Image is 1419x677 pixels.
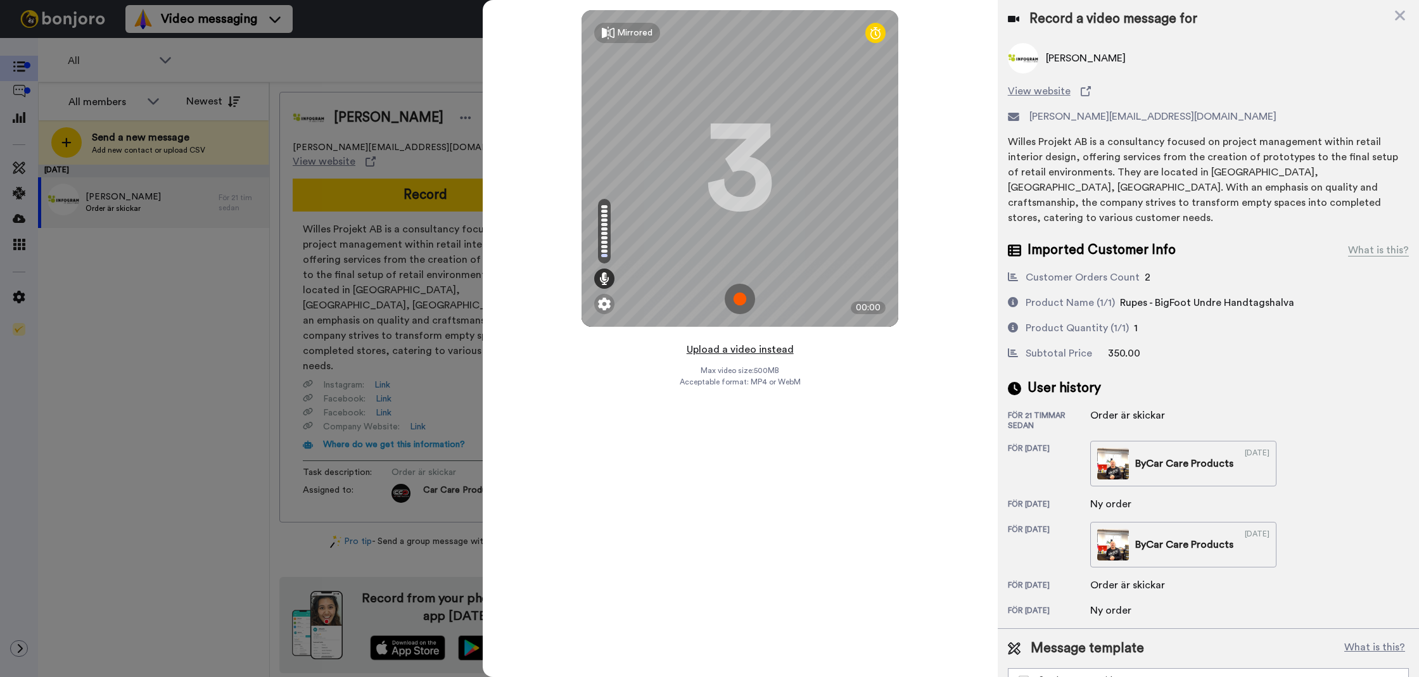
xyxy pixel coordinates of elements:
[1008,410,1090,431] div: för 21 timmar sedan
[1008,84,1071,99] span: View website
[1026,295,1115,310] div: Product Name (1/1)
[1145,272,1150,282] span: 2
[598,298,611,310] img: ic_gear.svg
[1090,603,1154,618] div: Ny order
[680,377,801,387] span: Acceptable format: MP4 or WebM
[725,284,755,314] img: ic_record_start.svg
[1108,348,1140,358] span: 350.00
[1245,529,1269,560] div: [DATE]
[1090,578,1165,593] div: Order är skickar
[1120,298,1294,308] span: Rupes - BigFoot Undre Handtagshalva
[1008,499,1090,512] div: för [DATE]
[1090,408,1165,423] div: Order är skickar
[1031,639,1144,658] span: Message template
[1008,524,1090,567] div: för [DATE]
[1008,443,1090,486] div: för [DATE]
[1097,448,1129,479] img: 9daf1849-73aa-4417-96c9-a9ac1507bc2d-thumb.jpg
[1026,320,1129,336] div: Product Quantity (1/1)
[1028,241,1176,260] span: Imported Customer Info
[683,341,798,358] button: Upload a video instead
[701,365,779,376] span: Max video size: 500 MB
[1008,605,1090,618] div: för [DATE]
[1008,134,1409,225] div: Willes Projekt AB is a consultancy focused on project management within retail interior design, o...
[1026,346,1092,361] div: Subtotal Price
[851,301,886,314] div: 00:00
[1097,529,1129,560] img: 38bff608-15d4-43f5-9824-1af5e2f47ba7-thumb.jpg
[1028,379,1101,398] span: User history
[1090,522,1276,567] a: ByCar Care Products[DATE]
[1340,639,1409,658] button: What is this?
[1134,323,1138,333] span: 1
[1135,537,1233,552] div: By Car Care Products
[1135,456,1233,471] div: By Car Care Products
[1348,243,1409,258] div: What is this?
[1090,497,1154,512] div: Ny order
[1090,441,1276,486] a: ByCar Care Products[DATE]
[1008,580,1090,593] div: för [DATE]
[1029,109,1276,124] span: [PERSON_NAME][EMAIL_ADDRESS][DOMAIN_NAME]
[1026,270,1140,285] div: Customer Orders Count
[1008,84,1409,99] a: View website
[705,121,775,216] div: 3
[1245,448,1269,479] div: [DATE]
